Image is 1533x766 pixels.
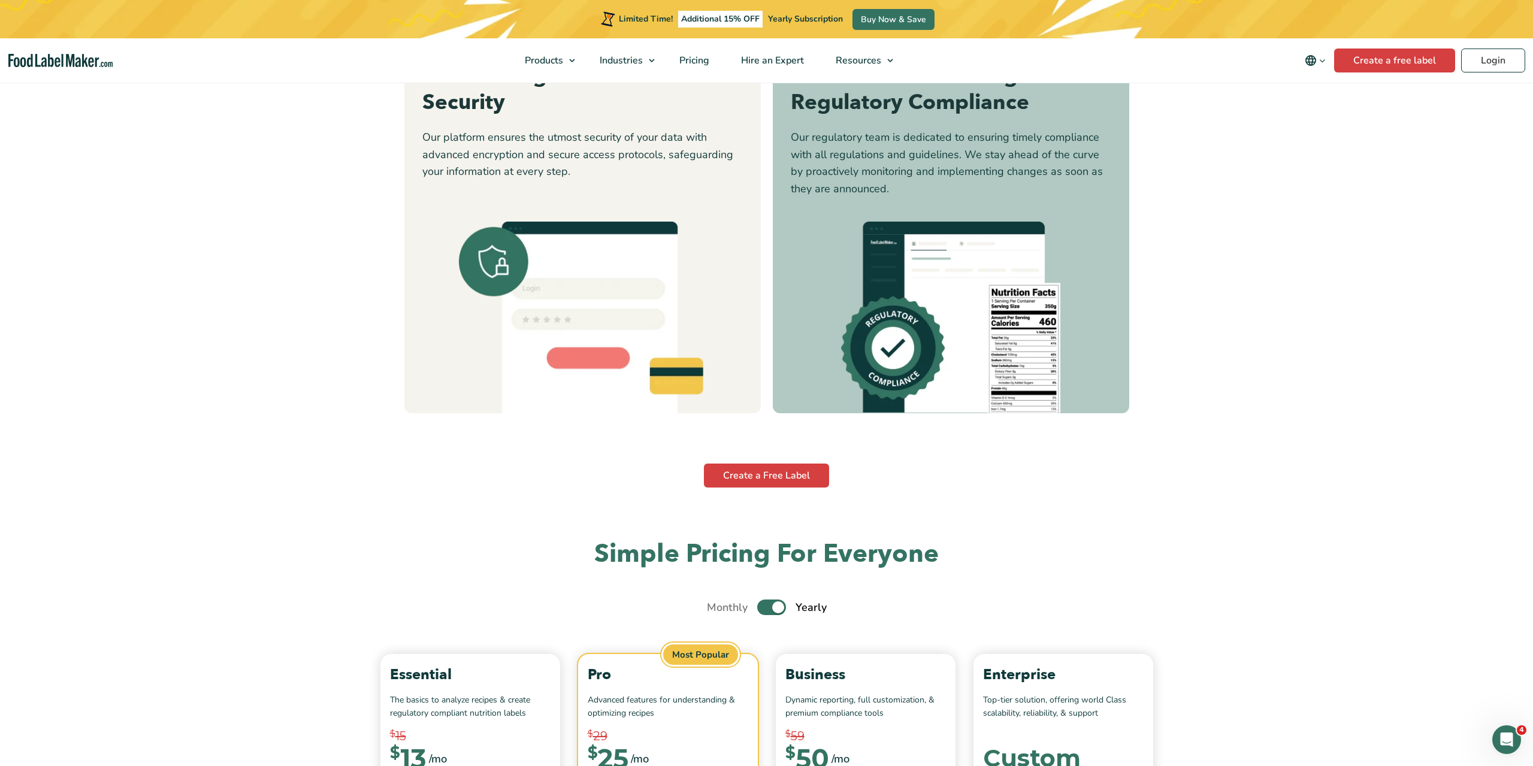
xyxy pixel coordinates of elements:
[593,727,607,745] span: 29
[1461,49,1525,72] a: Login
[832,54,882,67] span: Resources
[791,62,1111,117] h3: Dedicated to Ensuring Regulatory Compliance
[820,38,899,83] a: Resources
[725,38,817,83] a: Hire an Expert
[791,727,805,745] span: 59
[588,664,748,686] p: Pro
[796,600,827,616] span: Yearly
[390,694,551,720] p: The basics to analyze recipes & create regulatory compliant nutrition labels
[785,664,946,686] p: Business
[785,694,946,720] p: Dynamic reporting, full customization, & premium compliance tools
[374,538,1159,571] h2: Simple Pricing For Everyone
[757,600,786,615] label: Toggle
[704,464,829,488] a: Create a Free Label
[1296,49,1334,72] button: Change language
[588,727,593,741] span: $
[791,129,1111,198] p: Our regulatory team is dedicated to ensuring timely compliance with all regulations and guideline...
[390,664,551,686] p: Essential
[1492,725,1521,754] iframe: Intercom live chat
[707,600,748,616] span: Monthly
[852,9,935,30] a: Buy Now & Save
[1517,725,1526,735] span: 4
[509,38,581,83] a: Products
[737,54,805,67] span: Hire an Expert
[584,38,661,83] a: Industries
[785,746,796,761] span: $
[664,38,722,83] a: Pricing
[390,727,395,741] span: $
[678,11,763,28] span: Additional 15% OFF
[619,13,673,25] span: Limited Time!
[676,54,710,67] span: Pricing
[983,694,1144,720] p: Top-tier solution, offering world Class scalability, reliability, & support
[661,643,740,667] span: Most Popular
[390,746,400,761] span: $
[983,664,1144,686] p: Enterprise
[1334,49,1455,72] a: Create a free label
[521,54,564,67] span: Products
[8,54,113,68] a: Food Label Maker homepage
[768,13,843,25] span: Yearly Subscription
[422,62,743,117] h3: Unwavering Commitment to Security
[588,746,598,761] span: $
[785,727,791,741] span: $
[596,54,644,67] span: Industries
[588,694,748,720] p: Advanced features for understanding & optimizing recipes
[395,727,406,745] span: 15
[422,129,743,180] p: Our platform ensures the utmost security of your data with advanced encryption and secure access ...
